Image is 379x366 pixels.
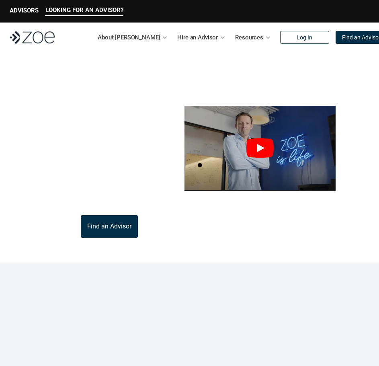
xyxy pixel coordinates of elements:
img: sddefault.webp [184,106,336,191]
p: Resources [235,31,263,43]
p: Find an Advisor [87,222,131,230]
p: Log In [297,34,312,41]
p: Through [PERSON_NAME]’s platform, you can connect with trusted financial advisors across [GEOGRAP... [43,175,175,206]
p: This video is not investment advice and should not be relied on for such advice or as a substitut... [184,195,336,210]
p: [PERSON_NAME] is the modern wealth platform that allows you to find, hire, and work with vetted i... [43,126,175,165]
p: Hire an Advisor [177,31,218,43]
p: What is [PERSON_NAME]? [43,78,174,117]
a: Log In [280,31,329,44]
p: ADVISORS [10,7,39,14]
button: Play [246,138,274,158]
p: About [PERSON_NAME] [98,31,160,43]
a: Find an Advisor [81,215,138,238]
p: LOOKING FOR AN ADVISOR? [45,6,123,14]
